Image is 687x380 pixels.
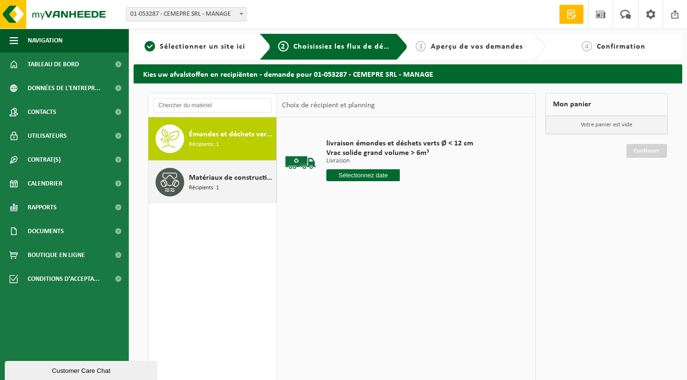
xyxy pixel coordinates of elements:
[431,43,523,51] span: Aperçu de vos demandes
[28,148,61,172] span: Contrat(s)
[416,41,426,51] span: 3
[546,116,668,134] p: Votre panier est vide
[28,219,64,243] span: Documents
[160,43,245,51] span: Sélectionner un site ici
[28,267,100,291] span: Conditions d'accepta...
[126,8,246,21] span: 01-053287 - CEMEPRE SRL - MANAGE
[189,129,274,140] span: Émondes et déchets verts Ø < 12 cm
[153,98,272,113] input: Chercher du matériel
[28,29,62,52] span: Navigation
[148,117,277,161] button: Émondes et déchets verts Ø < 12 cm Récipients: 1
[126,7,247,21] span: 01-053287 - CEMEPRE SRL - MANAGE
[145,41,155,51] span: 1
[28,172,62,195] span: Calendrier
[278,41,289,51] span: 2
[545,93,668,116] div: Mon panier
[28,52,79,76] span: Tableau de bord
[148,161,277,204] button: Matériaux de construction contenant de l'amiante lié au ciment (non friable) Récipients: 1
[28,76,101,100] span: Données de l'entrepr...
[5,359,159,380] iframe: chat widget
[189,184,219,193] span: Récipients: 1
[326,158,473,164] p: Livraison
[28,100,56,124] span: Contacts
[28,243,85,267] span: Boutique en ligne
[189,140,219,149] span: Récipients: 1
[28,195,57,219] span: Rapports
[189,172,274,184] span: Matériaux de construction contenant de l'amiante lié au ciment (non friable)
[326,169,400,181] input: Sélectionnez date
[277,93,380,117] div: Choix de récipient et planning
[293,43,452,51] span: Choisissiez les flux de déchets et récipients
[134,64,682,83] h2: Kies uw afvalstoffen en recipiënten - demande pour 01-053287 - CEMEPRE SRL - MANAGE
[626,144,667,158] a: Continuer
[582,41,592,51] span: 4
[326,148,473,158] span: Vrac solide grand volume > 6m³
[326,139,473,148] span: livraison émondes et déchets verts Ø < 12 cm
[138,41,252,52] a: 1Sélectionner un site ici
[597,43,645,51] span: Confirmation
[28,124,67,148] span: Utilisateurs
